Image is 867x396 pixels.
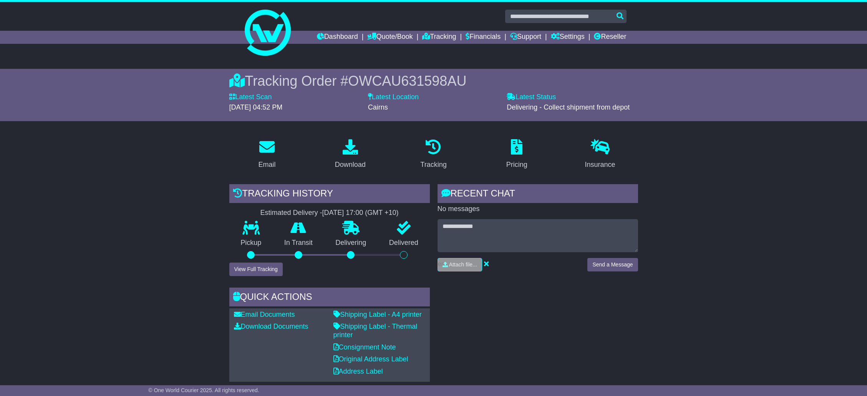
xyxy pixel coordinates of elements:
a: Download [330,136,371,173]
div: Insurance [585,160,615,170]
span: Delivering - Collect shipment from depot [507,103,630,111]
p: Delivering [324,239,378,247]
div: Quick Actions [229,288,430,308]
a: Tracking [415,136,451,173]
button: View Full Tracking [229,263,283,276]
span: [DATE] 04:52 PM [229,103,283,111]
p: In Transit [273,239,324,247]
label: Latest Scan [229,93,272,101]
a: Address Label [333,368,383,375]
span: © One World Courier 2025. All rights reserved. [148,387,259,393]
a: Quote/Book [367,31,413,44]
div: Pricing [506,160,527,170]
a: Support [510,31,541,44]
div: Download [335,160,366,170]
a: Shipping Label - A4 printer [333,311,422,318]
a: Download Documents [234,323,308,330]
a: Settings [551,31,585,44]
div: Email [258,160,275,170]
p: Delivered [378,239,430,247]
span: Cairns [368,103,388,111]
a: Pricing [501,136,532,173]
a: Tracking [422,31,456,44]
a: Reseller [594,31,626,44]
a: Email [253,136,280,173]
a: Dashboard [317,31,358,44]
div: Tracking history [229,184,430,205]
a: Shipping Label - Thermal printer [333,323,418,339]
div: Estimated Delivery - [229,209,430,217]
p: No messages [438,205,638,213]
label: Latest Status [507,93,556,101]
label: Latest Location [368,93,419,101]
div: RECENT CHAT [438,184,638,205]
a: Original Address Label [333,355,408,363]
a: Email Documents [234,311,295,318]
a: Insurance [580,136,620,173]
span: OWCAU631598AU [348,73,466,89]
a: Financials [466,31,501,44]
div: Tracking [420,160,446,170]
div: [DATE] 17:00 (GMT +10) [322,209,399,217]
button: Send a Message [587,258,638,271]
a: Consignment Note [333,343,396,351]
div: Tracking Order # [229,73,638,89]
p: Pickup [229,239,273,247]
